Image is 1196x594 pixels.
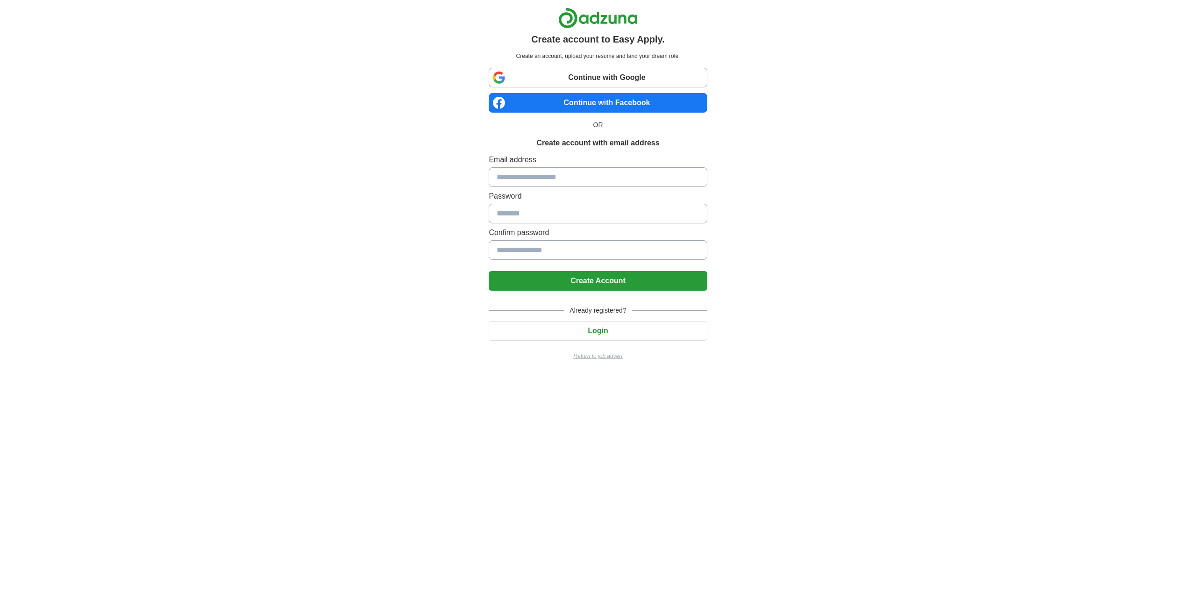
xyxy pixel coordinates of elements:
a: Login [489,327,707,335]
p: Create an account, upload your resume and land your dream role. [491,52,705,60]
span: OR [588,120,609,130]
label: Confirm password [489,227,707,238]
a: Return to job advert [489,352,707,360]
h1: Create account with email address [536,137,659,149]
label: Email address [489,154,707,165]
a: Continue with Google [489,68,707,87]
img: Adzuna logo [558,7,638,29]
label: Password [489,191,707,202]
a: Continue with Facebook [489,93,707,113]
button: Create Account [489,271,707,291]
h1: Create account to Easy Apply. [531,32,665,46]
span: Already registered? [564,306,632,315]
button: Login [489,321,707,341]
